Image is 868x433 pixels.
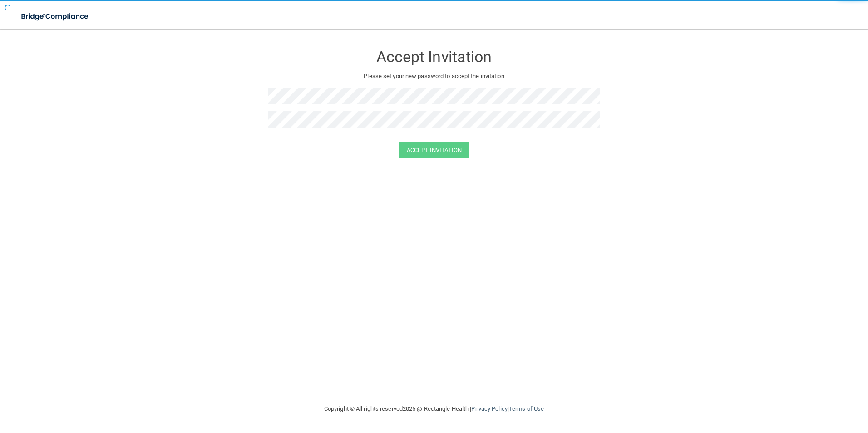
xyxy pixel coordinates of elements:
a: Terms of Use [509,405,544,412]
div: Copyright © All rights reserved 2025 @ Rectangle Health | | [268,394,600,423]
p: Please set your new password to accept the invitation [275,71,593,82]
button: Accept Invitation [399,142,469,158]
img: bridge_compliance_login_screen.278c3ca4.svg [14,7,97,26]
h3: Accept Invitation [268,49,600,65]
a: Privacy Policy [471,405,507,412]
